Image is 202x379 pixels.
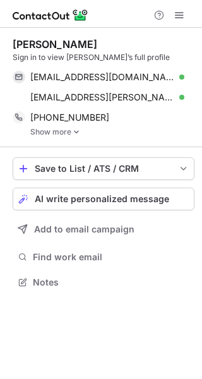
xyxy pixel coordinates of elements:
img: ContactOut v5.3.10 [13,8,88,23]
a: Show more [30,128,194,136]
span: [EMAIL_ADDRESS][PERSON_NAME][DOMAIN_NAME] [30,92,175,103]
button: Add to email campaign [13,218,194,241]
span: AI write personalized message [35,194,169,204]
div: [PERSON_NAME] [13,38,97,51]
span: Find work email [33,251,189,263]
div: Save to List / ATS / CRM [35,164,172,174]
span: Add to email campaign [34,224,134,234]
button: Notes [13,274,194,291]
button: Find work email [13,248,194,266]
div: Sign in to view [PERSON_NAME]’s full profile [13,52,194,63]
span: Notes [33,277,189,288]
button: AI write personalized message [13,188,194,210]
span: [PHONE_NUMBER] [30,112,109,123]
img: - [73,128,80,136]
button: save-profile-one-click [13,157,194,180]
span: [EMAIL_ADDRESS][DOMAIN_NAME] [30,71,175,83]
